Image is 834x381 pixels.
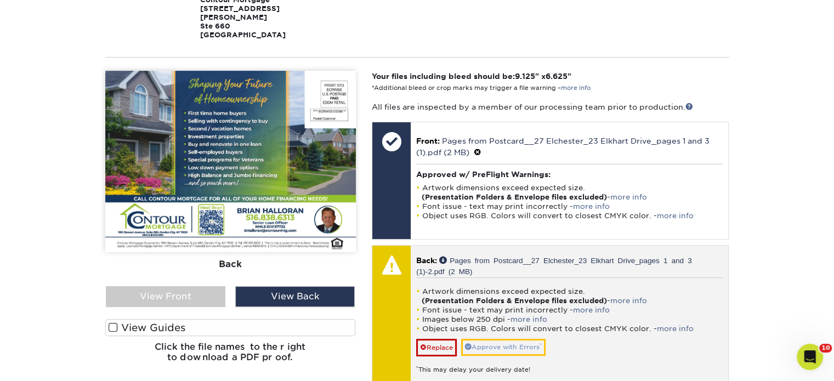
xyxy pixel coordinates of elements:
[819,344,832,352] span: 10
[657,325,694,333] a: more info
[416,170,723,179] h4: Approved w/ PreFlight Warnings:
[372,84,591,92] small: *Additional bleed or crop marks may trigger a file warning –
[422,297,607,305] strong: (Presentation Folders & Envelope files excluded)
[561,84,591,92] a: more info
[573,202,610,211] a: more info
[105,319,356,336] label: View Guides
[797,344,823,370] iframe: Intercom live chat
[416,211,723,220] li: Object uses RGB. Colors will convert to closest CMYK color. -
[510,315,547,323] a: more info
[461,339,546,356] a: Approve with Errors*
[416,137,440,145] span: Front:
[416,324,723,333] li: Object uses RGB. Colors will convert to closest CMYK color. -
[416,202,723,211] li: Font issue - text may print incorrectly -
[105,252,356,276] div: Back
[105,342,356,371] h6: Click the file names to the right to download a PDF proof.
[610,297,647,305] a: more info
[372,72,571,81] strong: Your files including bleed should be: " x "
[546,72,568,81] span: 6.625
[657,212,694,220] a: more info
[422,193,607,201] strong: (Presentation Folders & Envelope files excluded)
[106,286,225,307] div: View Front
[515,72,535,81] span: 9.125
[416,287,723,305] li: Artwork dimensions exceed expected size. -
[416,315,723,324] li: Images below 250 dpi -
[416,256,691,275] a: Pages from Postcard__27 Elchester_23 Elkhart Drive_pages 1 and 3 (1)-2.pdf (2 MB)
[416,256,437,265] span: Back:
[573,306,610,314] a: more info
[416,339,457,356] a: Replace
[372,101,729,112] p: All files are inspected by a member of our processing team prior to production.
[416,137,710,157] a: Pages from Postcard__27 Elchester_23 Elkhart Drive_pages 1 and 3 (1).pdf (2 MB)
[416,183,723,202] li: Artwork dimensions exceed expected size. -
[3,348,93,377] iframe: Google Customer Reviews
[235,286,355,307] div: View Back
[610,193,647,201] a: more info
[416,305,723,315] li: Font issue - text may print incorrectly -
[416,356,723,374] div: This may delay your delivery date!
